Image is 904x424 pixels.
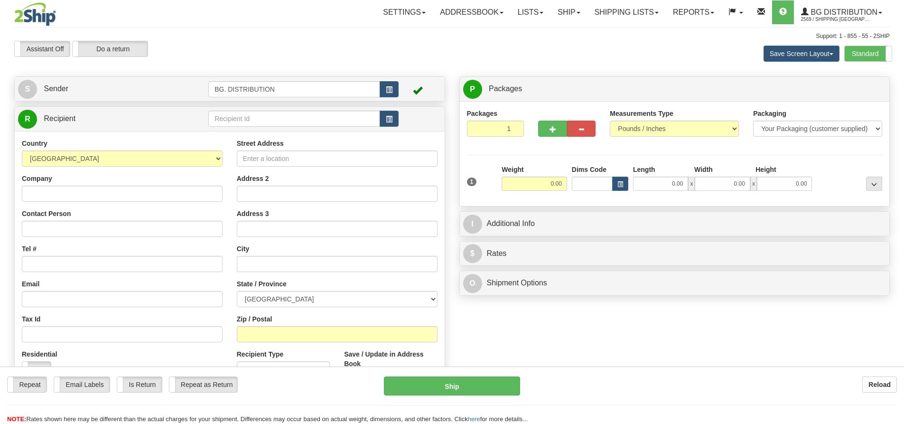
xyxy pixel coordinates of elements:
[633,165,655,174] label: Length
[463,244,886,264] a: $Rates
[344,349,437,368] label: Save / Update in Address Book
[467,109,498,118] label: Packages
[237,209,269,218] label: Address 3
[467,178,477,186] span: 1
[866,177,882,191] div: ...
[44,85,68,93] span: Sender
[18,109,187,129] a: R Recipient
[8,377,47,392] label: Repeat
[117,377,162,392] label: Is Return
[463,79,886,99] a: P Packages
[550,0,587,24] a: Ship
[237,151,438,167] input: Enter a location
[489,85,522,93] span: Packages
[44,114,75,122] span: Recipient
[587,0,666,24] a: Shipping lists
[14,2,56,26] img: logo2569.jpg
[809,8,877,16] span: BG Distribution
[750,177,757,191] span: x
[237,314,272,324] label: Zip / Postal
[18,79,208,99] a: S Sender
[22,279,39,289] label: Email
[801,15,872,24] span: 2569 / Shipping [GEOGRAPHIC_DATA]
[22,209,71,218] label: Contact Person
[208,81,380,97] input: Sender Id
[54,377,110,392] label: Email Labels
[237,139,284,148] label: Street Address
[18,110,37,129] span: R
[73,41,148,57] label: Do a return
[666,0,721,24] a: Reports
[384,377,520,396] button: Ship
[572,165,606,174] label: Dims Code
[169,377,237,392] label: Repeat as Return
[22,362,51,377] label: No
[511,0,550,24] a: Lists
[688,177,695,191] span: x
[237,349,284,359] label: Recipient Type
[794,0,889,24] a: BG Distribution 2569 / Shipping [GEOGRAPHIC_DATA]
[755,165,776,174] label: Height
[610,109,673,118] label: Measurements Type
[22,139,47,148] label: Country
[22,244,37,254] label: Tel #
[764,46,839,62] button: Save Screen Layout
[463,244,482,263] span: $
[463,215,482,234] span: I
[862,377,897,393] button: Reload
[463,274,482,293] span: O
[237,279,287,289] label: State / Province
[882,163,903,260] iframe: chat widget
[22,349,57,359] label: Residential
[208,111,380,127] input: Recipient Id
[502,165,523,174] label: Weight
[463,80,482,99] span: P
[468,415,480,423] a: here
[694,165,713,174] label: Width
[868,381,891,388] b: Reload
[463,273,886,293] a: OShipment Options
[237,174,269,183] label: Address 2
[22,174,52,183] label: Company
[7,415,26,423] span: NOTE:
[376,0,433,24] a: Settings
[433,0,511,24] a: Addressbook
[237,244,249,254] label: City
[14,32,890,40] div: Support: 1 - 855 - 55 - 2SHIP
[845,46,892,61] label: Standard
[18,80,37,99] span: S
[463,214,886,234] a: IAdditional Info
[15,41,70,57] label: Assistant Off
[22,314,40,324] label: Tax Id
[753,109,786,118] label: Packaging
